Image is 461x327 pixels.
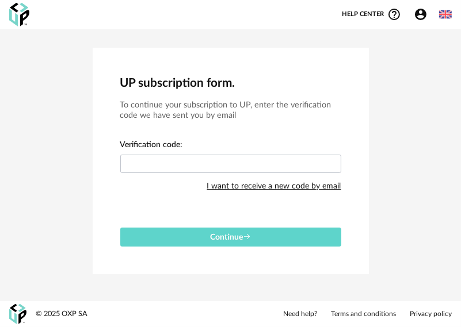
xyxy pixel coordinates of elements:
[414,7,428,21] span: Account Circle icon
[9,3,29,26] img: OXP
[331,310,396,319] a: Terms and conditions
[120,75,341,91] h2: UP subscription form.
[207,175,341,198] div: I want to receive a new code by email
[414,7,433,21] span: Account Circle icon
[387,7,401,21] span: Help Circle Outline icon
[283,310,317,319] a: Need help?
[9,304,26,324] img: OXP
[120,100,341,121] h3: To continue your subscription to UP, enter the verification code we have sent you by email
[210,233,251,241] span: Continue
[120,228,341,247] button: Continue
[36,309,87,319] div: © 2025 OXP SA
[342,7,401,21] span: Help centerHelp Circle Outline icon
[120,141,183,151] label: Verification code:
[439,8,452,21] img: us
[410,310,452,319] a: Privacy policy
